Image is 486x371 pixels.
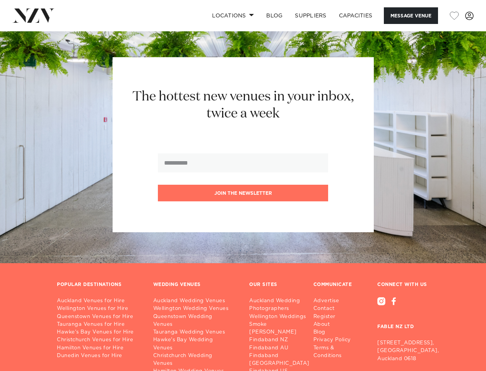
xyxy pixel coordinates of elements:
a: Christchurch Wedding Venues [153,352,237,368]
a: Hamilton Venues for Hire [57,344,141,352]
h3: CONNECT WITH US [377,282,429,288]
a: Queenstown Venues for Hire [57,313,141,321]
button: Message Venue [384,7,438,24]
a: Advertise [313,297,365,305]
a: Blog [313,328,365,336]
a: SUPPLIERS [289,7,332,24]
a: Findaband NZ [249,336,316,344]
p: [STREET_ADDRESS], [GEOGRAPHIC_DATA], Auckland 0618 [377,339,429,362]
a: Hawke's Bay Wedding Venues [153,336,237,352]
a: Locations [206,7,260,24]
a: Hawke's Bay Venues for Hire [57,328,141,336]
button: Join the newsletter [158,185,328,201]
h3: WEDDING VENUES [153,282,201,288]
img: nzv-logo.png [12,9,55,22]
a: Dunedin Venues for Hire [57,352,141,360]
a: Register [313,313,365,321]
a: Smoke [249,321,316,328]
a: Wellington Venues for Hire [57,305,141,313]
a: Christchurch Venues for Hire [57,336,141,344]
a: Tauranga Venues for Hire [57,321,141,328]
a: Wellington Wedding Venues [153,305,237,313]
h3: POPULAR DESTINATIONS [57,282,122,288]
a: [PERSON_NAME] [249,328,316,336]
h3: OUR SITES [249,282,277,288]
a: Auckland Wedding Venues [153,297,237,305]
a: BLOG [260,7,289,24]
h2: The hottest new venues in your inbox, twice a week [123,88,363,123]
a: Queenstown Wedding Venues [153,313,237,328]
a: Wellington Weddings [249,313,316,321]
a: Capacities [333,7,379,24]
a: About [313,321,365,328]
a: Auckland Venues for Hire [57,297,141,305]
a: Findaband AU [249,344,316,352]
a: Contact [313,305,365,313]
a: Findaband [GEOGRAPHIC_DATA] [249,352,316,368]
h3: COMMUNICATE [313,282,352,288]
a: Auckland Wedding Photographers [249,297,316,313]
a: Privacy Policy [313,336,365,344]
a: Terms & Conditions [313,344,365,360]
a: Tauranga Wedding Venues [153,328,237,336]
h3: FABLE NZ LTD [377,305,429,336]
